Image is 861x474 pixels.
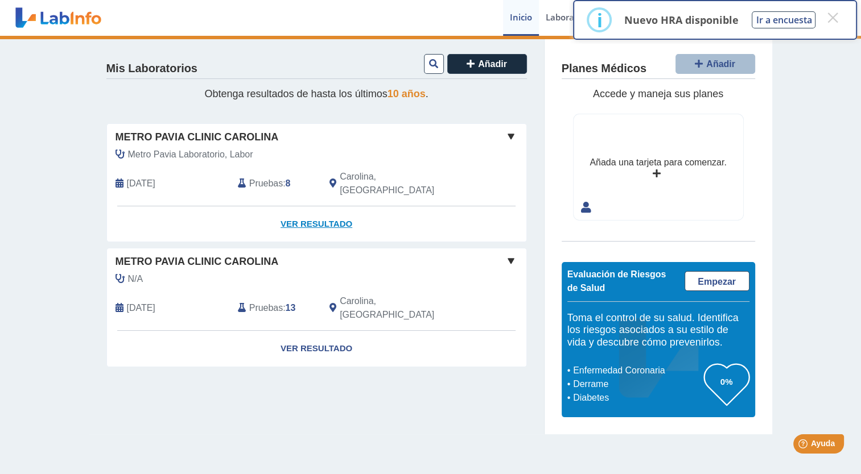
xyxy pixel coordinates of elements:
h4: Mis Laboratorios [106,62,197,76]
span: N/A [128,272,143,286]
span: Obtenga resultados de hasta los últimos . [204,88,428,99]
span: Carolina, PR [340,294,465,322]
li: Derrame [570,377,704,391]
button: Añadir [675,54,755,74]
li: Enfermedad Coronaria [570,364,704,377]
span: Evaluación de Riesgos de Salud [567,269,666,293]
span: Añadir [478,59,507,69]
button: Close this dialog [822,7,843,28]
iframe: Help widget launcher [760,430,848,461]
div: i [596,10,602,30]
span: 10 años [388,88,426,99]
span: Accede y maneja sus planes [593,88,723,99]
b: 13 [286,303,296,313]
span: Metro Pavia Clinic Carolina [116,130,279,145]
a: Ver Resultado [107,206,526,242]
h5: Toma el control de su salud. Identifica los riesgos asociados a su estilo de vida y descubre cómo... [567,312,749,349]
div: Añada una tarjeta para comenzar. [590,156,726,169]
span: Metro Pavia Laboratorio, Labor [128,148,253,161]
span: Añadir [706,59,735,69]
div: : [229,170,321,197]
h4: Planes Médicos [562,62,646,76]
li: Diabetes [570,391,704,405]
span: Metro Pavia Clinic Carolina [116,254,279,269]
a: Empezar [685,271,749,291]
span: Pruebas [249,177,283,190]
p: Nuevo HRA disponible [624,13,738,27]
b: 8 [286,178,291,188]
button: Ir a encuesta [752,11,815,28]
span: Carolina, PR [340,170,465,197]
div: : [229,294,321,322]
span: Pruebas [249,301,283,315]
span: Empezar [698,277,736,286]
a: Ver Resultado [107,331,526,367]
span: 2025-03-28 [127,301,155,315]
h3: 0% [704,375,749,389]
button: Añadir [447,54,527,74]
span: 2025-10-08 [127,177,155,190]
